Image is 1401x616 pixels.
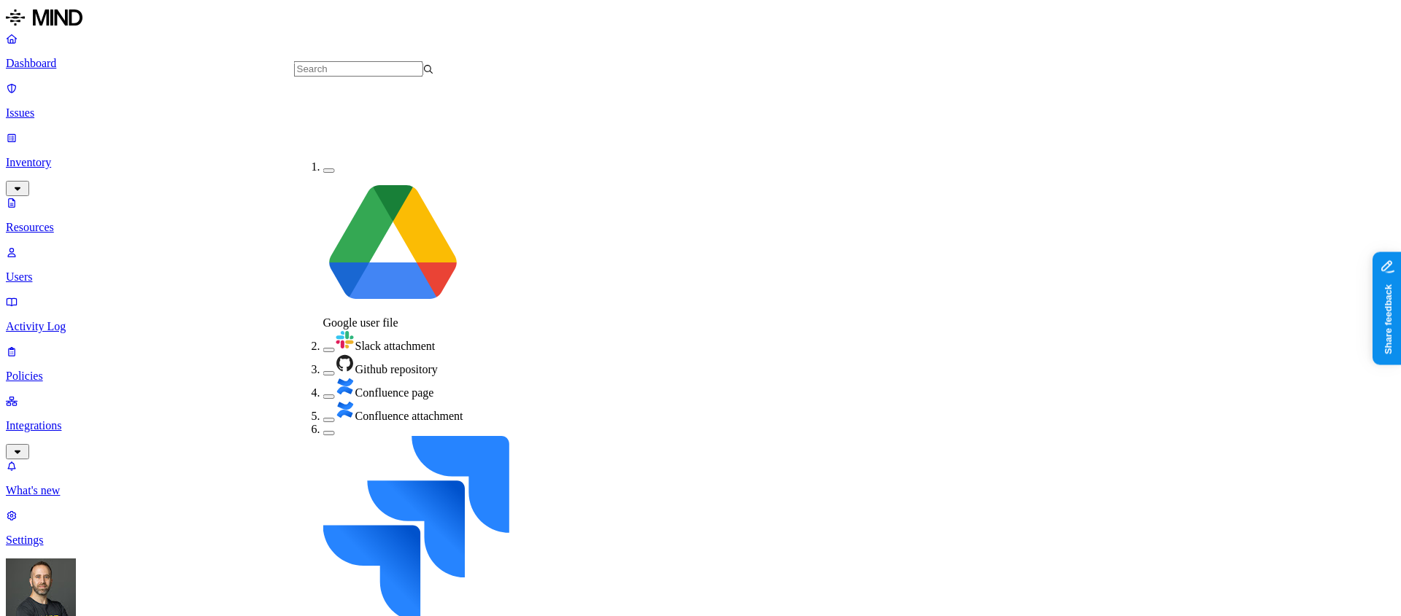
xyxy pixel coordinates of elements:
[335,330,355,350] img: slack.svg
[335,376,355,397] img: confluence.svg
[6,295,1395,333] a: Activity Log
[6,6,1395,32] a: MIND
[6,320,1395,333] p: Activity Log
[355,410,463,422] span: Confluence attachment
[6,484,1395,497] p: What's new
[6,131,1395,194] a: Inventory
[335,353,355,373] img: github.svg
[6,246,1395,284] a: Users
[355,386,434,399] span: Confluence page
[6,196,1395,234] a: Resources
[323,316,398,329] span: Google user file
[6,156,1395,169] p: Inventory
[335,399,355,420] img: confluence.svg
[6,394,1395,457] a: Integrations
[6,459,1395,497] a: What's new
[355,363,438,375] span: Github repository
[355,340,436,352] span: Slack attachment
[6,106,1395,120] p: Issues
[6,32,1395,70] a: Dashboard
[6,534,1395,547] p: Settings
[6,509,1395,547] a: Settings
[6,82,1395,120] a: Issues
[6,57,1395,70] p: Dashboard
[6,270,1395,284] p: Users
[6,419,1395,432] p: Integrations
[6,6,82,29] img: MIND
[6,370,1395,383] p: Policies
[6,221,1395,234] p: Resources
[6,345,1395,383] a: Policies
[323,174,463,313] img: google-drive.svg
[294,61,423,77] input: Search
